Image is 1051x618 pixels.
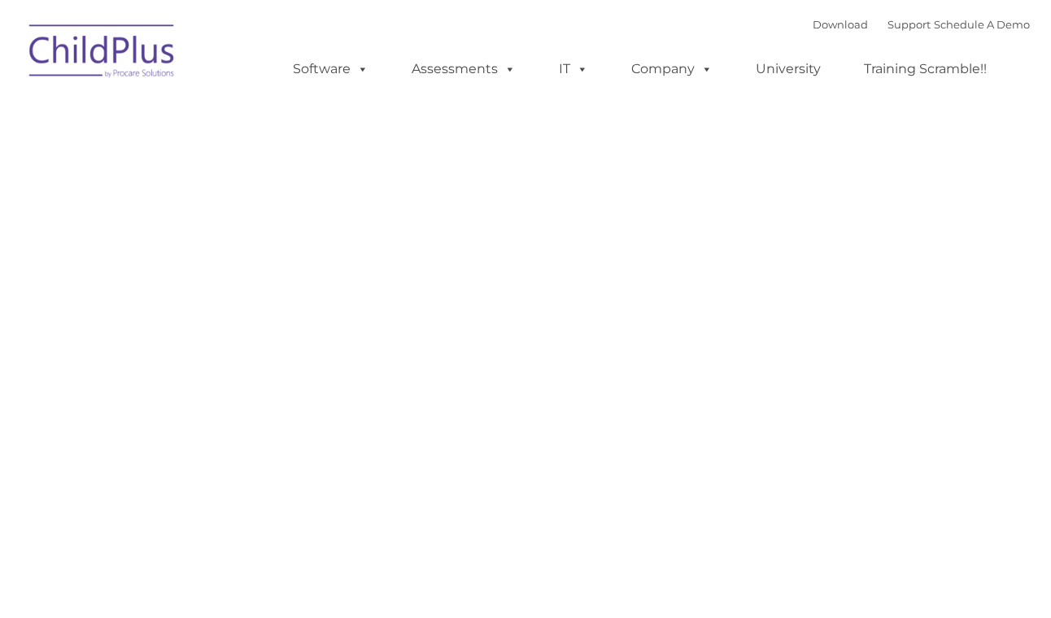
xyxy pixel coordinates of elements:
[848,53,1003,85] a: Training Scramble!!
[813,18,868,31] a: Download
[395,53,532,85] a: Assessments
[739,53,837,85] a: University
[887,18,931,31] a: Support
[543,53,604,85] a: IT
[813,18,1030,31] font: |
[615,53,729,85] a: Company
[934,18,1030,31] a: Schedule A Demo
[21,13,184,94] img: ChildPlus by Procare Solutions
[277,53,385,85] a: Software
